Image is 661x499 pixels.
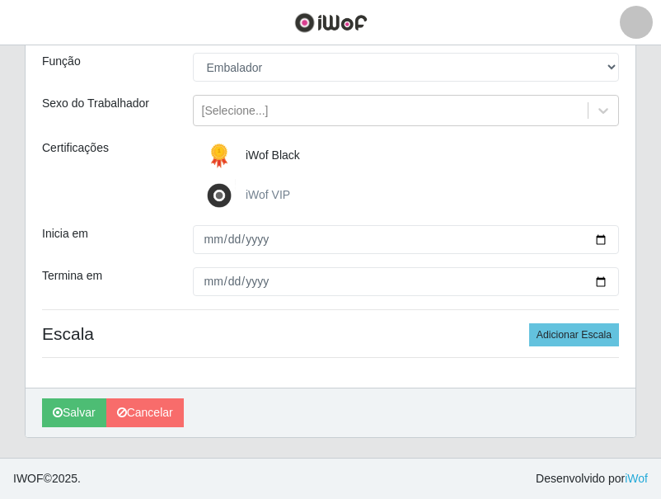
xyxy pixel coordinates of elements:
[294,12,368,33] img: CoreUI Logo
[42,95,149,112] label: Sexo do Trabalhador
[203,139,242,172] img: iWof Black
[42,139,109,157] label: Certificações
[246,148,300,162] span: iWof Black
[42,53,81,70] label: Função
[193,225,620,254] input: 00/00/0000
[246,188,290,201] span: iWof VIP
[536,470,648,487] span: Desenvolvido por
[203,179,242,212] img: iWof VIP
[42,225,88,242] label: Inicia em
[13,472,44,485] span: IWOF
[193,267,620,296] input: 00/00/0000
[202,102,269,120] div: [Selecione...]
[42,398,106,427] button: Salvar
[42,267,102,285] label: Termina em
[625,472,648,485] a: iWof
[13,470,81,487] span: © 2025 .
[42,323,619,344] h4: Escala
[106,398,184,427] a: Cancelar
[529,323,619,346] button: Adicionar Escala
